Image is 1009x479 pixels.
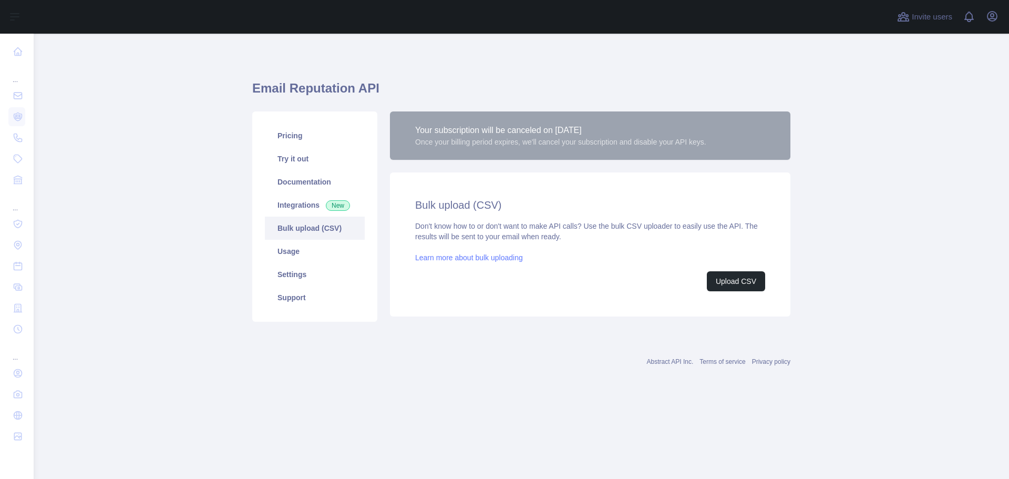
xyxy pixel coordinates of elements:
div: Your subscription will be canceled on [DATE] [415,124,706,137]
a: Bulk upload (CSV) [265,217,365,240]
h1: Email Reputation API [252,80,790,105]
a: Integrations New [265,193,365,217]
span: New [326,200,350,211]
div: Don't know how to or don't want to make API calls? Use the bulk CSV uploader to easily use the AP... [415,221,765,291]
h2: Bulk upload (CSV) [415,198,765,212]
div: ... [8,63,25,84]
a: Privacy policy [752,358,790,365]
button: Upload CSV [707,271,765,291]
div: ... [8,341,25,362]
a: Documentation [265,170,365,193]
a: Support [265,286,365,309]
a: Pricing [265,124,365,147]
a: Usage [265,240,365,263]
div: ... [8,191,25,212]
a: Settings [265,263,365,286]
a: Learn more about bulk uploading [415,253,523,262]
span: Invite users [912,11,952,23]
a: Terms of service [699,358,745,365]
button: Invite users [895,8,954,25]
div: Once your billing period expires, we'll cancel your subscription and disable your API keys. [415,137,706,147]
a: Try it out [265,147,365,170]
a: Abstract API Inc. [647,358,694,365]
